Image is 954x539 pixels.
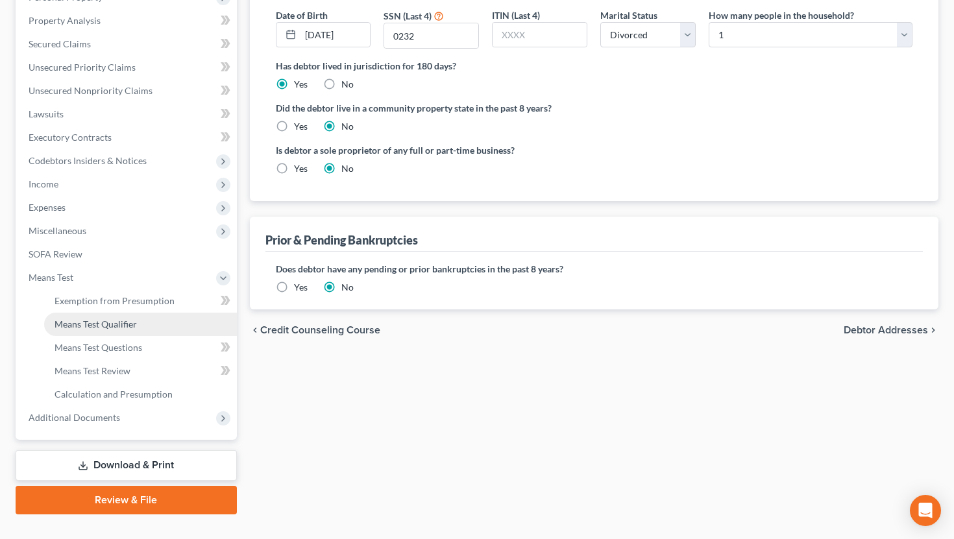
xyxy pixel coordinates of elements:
[265,232,418,248] div: Prior & Pending Bankruptcies
[260,325,380,335] span: Credit Counseling Course
[910,495,941,526] div: Open Intercom Messenger
[55,365,130,376] span: Means Test Review
[18,102,237,126] a: Lawsuits
[44,313,237,336] a: Means Test Qualifier
[29,412,120,423] span: Additional Documents
[844,325,938,335] button: Debtor Addresses chevron_right
[29,108,64,119] span: Lawsuits
[29,272,73,283] span: Means Test
[16,486,237,514] a: Review & File
[300,23,371,47] input: MM/DD/YYYY
[55,318,137,329] span: Means Test Qualifier
[18,56,237,79] a: Unsecured Priority Claims
[29,62,136,73] span: Unsecured Priority Claims
[55,342,142,353] span: Means Test Questions
[341,120,354,133] label: No
[44,336,237,359] a: Means Test Questions
[18,243,237,266] a: SOFA Review
[29,225,86,236] span: Miscellaneous
[44,359,237,383] a: Means Test Review
[29,178,58,189] span: Income
[276,143,588,157] label: Is debtor a sole proprietor of any full or part-time business?
[294,281,308,294] label: Yes
[294,120,308,133] label: Yes
[18,9,237,32] a: Property Analysis
[29,15,101,26] span: Property Analysis
[29,202,66,213] span: Expenses
[492,8,540,22] label: ITIN (Last 4)
[341,78,354,91] label: No
[16,450,237,481] a: Download & Print
[276,262,913,276] label: Does debtor have any pending or prior bankruptcies in the past 8 years?
[29,85,153,96] span: Unsecured Nonpriority Claims
[18,79,237,102] a: Unsecured Nonpriority Claims
[29,132,112,143] span: Executory Contracts
[18,32,237,56] a: Secured Claims
[44,289,237,313] a: Exemption from Presumption
[341,281,354,294] label: No
[276,59,913,73] label: Has debtor lived in jurisdiction for 180 days?
[18,126,237,149] a: Executory Contracts
[294,162,308,175] label: Yes
[384,23,478,48] input: XXXX
[250,325,380,335] button: chevron_left Credit Counseling Course
[600,8,657,22] label: Marital Status
[844,325,928,335] span: Debtor Addresses
[55,295,175,306] span: Exemption from Presumption
[709,8,854,22] label: How many people in the household?
[276,101,913,115] label: Did the debtor live in a community property state in the past 8 years?
[276,8,328,22] label: Date of Birth
[29,155,147,166] span: Codebtors Insiders & Notices
[44,383,237,406] a: Calculation and Presumption
[250,325,260,335] i: chevron_left
[55,389,173,400] span: Calculation and Presumption
[384,9,432,23] label: SSN (Last 4)
[294,78,308,91] label: Yes
[493,23,587,47] input: XXXX
[928,325,938,335] i: chevron_right
[341,162,354,175] label: No
[29,38,91,49] span: Secured Claims
[29,248,82,259] span: SOFA Review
